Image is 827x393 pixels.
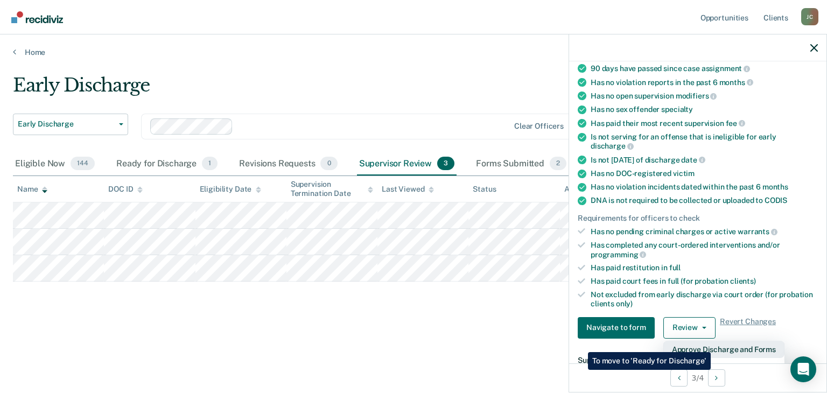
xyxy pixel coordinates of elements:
[730,277,756,285] span: clients)
[676,92,717,100] span: modifiers
[591,277,818,286] div: Has paid court fees in full (for probation
[382,185,434,194] div: Last Viewed
[591,118,818,128] div: Has paid their most recent supervision
[591,241,818,259] div: Has completed any court-ordered interventions and/or
[578,317,659,339] a: Navigate to form link
[357,152,457,176] div: Supervisor Review
[726,119,745,128] span: fee
[202,157,218,171] span: 1
[702,64,750,73] span: assignment
[720,317,776,339] span: Revert Changes
[591,227,818,236] div: Has no pending criminal charges or active
[13,74,633,105] div: Early Discharge
[663,341,784,358] button: Approve Discharge and Forms
[591,105,818,114] div: Has no sex offender
[661,105,693,114] span: specialty
[801,8,818,25] button: Profile dropdown button
[437,157,454,171] span: 3
[108,185,143,194] div: DOC ID
[670,369,688,387] button: Previous Opportunity
[801,8,818,25] div: J C
[762,183,788,191] span: months
[738,227,777,236] span: warrants
[663,358,784,375] button: Mark as Ineligible
[578,214,818,223] div: Requirements for officers to check
[13,152,97,176] div: Eligible Now
[669,263,681,272] span: full
[320,157,337,171] span: 0
[591,250,646,259] span: programming
[591,155,818,165] div: Is not [DATE] of discharge
[591,263,818,272] div: Has paid restitution in
[591,196,818,205] div: DNA is not required to be collected or uploaded to
[17,185,47,194] div: Name
[514,122,564,131] div: Clear officers
[237,152,339,176] div: Revisions Requests
[473,185,496,194] div: Status
[291,180,373,198] div: Supervision Termination Date
[591,290,818,308] div: Not excluded from early discharge via court order (for probation clients
[673,169,695,178] span: victim
[569,363,826,392] div: 3 / 4
[708,369,725,387] button: Next Opportunity
[564,185,615,194] div: Assigned to
[591,132,818,151] div: Is not serving for an offense that is ineligible for early
[578,356,818,365] dt: Supervision
[719,78,753,87] span: months
[591,183,818,192] div: Has no violation incidents dated within the past 6
[591,64,818,73] div: 90 days have passed since case
[591,169,818,178] div: Has no DOC-registered
[591,142,634,150] span: discharge
[790,356,816,382] div: Open Intercom Messenger
[550,157,566,171] span: 2
[578,317,655,339] button: Navigate to form
[11,11,63,23] img: Recidiviz
[616,299,633,308] span: only)
[663,317,716,339] button: Review
[71,157,95,171] span: 144
[591,78,818,87] div: Has no violation reports in the past 6
[681,156,705,164] span: date
[765,196,787,205] span: CODIS
[474,152,569,176] div: Forms Submitted
[200,185,262,194] div: Eligibility Date
[13,47,814,57] a: Home
[18,120,115,129] span: Early Discharge
[591,91,818,101] div: Has no open supervision
[114,152,220,176] div: Ready for Discharge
